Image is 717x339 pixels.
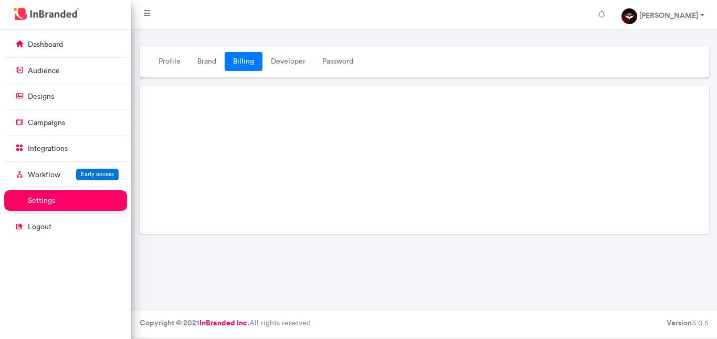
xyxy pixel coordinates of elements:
[28,91,54,102] p: designs
[189,52,225,71] a: Brand
[28,66,60,76] p: audience
[140,318,249,327] strong: Copyright © 2021 .
[28,170,60,180] p: Workflow
[314,52,362,71] a: Password
[4,138,127,158] a: integrations
[131,309,717,337] footer: All rights reserved.
[28,196,55,206] p: settings
[4,165,127,184] a: WorkflowEarly access
[613,4,713,25] a: [PERSON_NAME]
[4,86,127,106] a: designs
[28,143,68,154] p: integrations
[4,34,127,54] a: dashboard
[225,52,262,71] a: Billing
[150,52,189,71] a: Profile
[4,60,127,80] a: audience
[639,11,698,20] strong: [PERSON_NAME]
[4,112,127,132] a: campaigns
[199,318,247,327] a: InBranded Inc
[4,190,127,210] a: settings
[667,318,709,328] div: 3.0.5
[11,5,82,23] img: InBranded Logo
[262,52,314,71] a: Developer
[28,118,65,128] p: campaigns
[28,222,51,232] p: logout
[621,8,637,24] img: profile dp
[667,318,692,327] b: Version
[81,170,114,178] span: Early access
[28,39,63,50] p: dashboard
